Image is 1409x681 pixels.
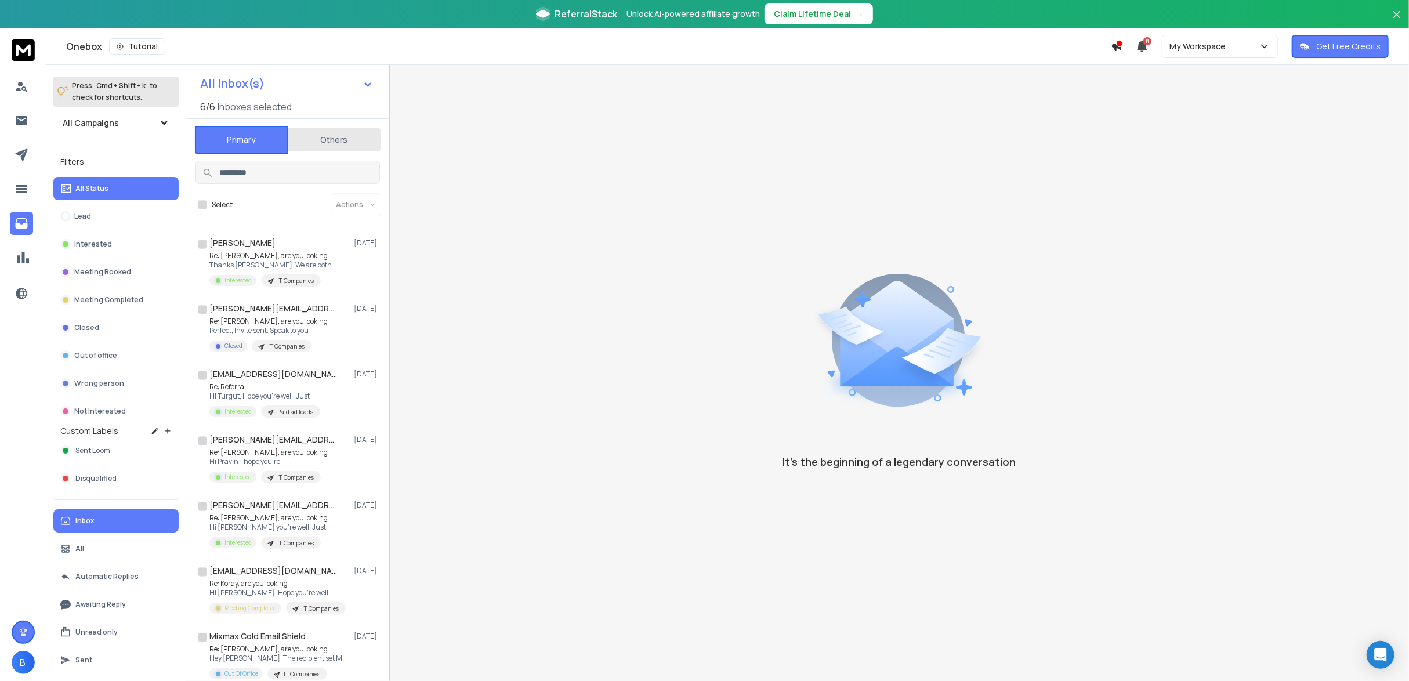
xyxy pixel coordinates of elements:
button: Automatic Replies [53,565,179,588]
h1: [PERSON_NAME][EMAIL_ADDRESS] [209,434,337,445]
button: Not Interested [53,400,179,423]
p: Re: [PERSON_NAME], are you looking [209,317,328,326]
h1: [EMAIL_ADDRESS][DOMAIN_NAME] [209,565,337,577]
button: Inbox [53,509,179,533]
h3: Filters [53,154,179,170]
p: Re: [PERSON_NAME], are you looking [209,448,328,457]
button: Awaiting Reply [53,593,179,616]
button: All Campaigns [53,111,179,135]
button: Meeting Booked [53,260,179,284]
p: IT Companies [277,539,314,548]
button: Out of office [53,344,179,367]
p: [DATE] [354,304,380,313]
label: Select [212,200,233,209]
p: Re: [PERSON_NAME], are you looking [209,644,349,654]
p: [DATE] [354,501,380,510]
button: All Inbox(s) [191,72,382,95]
p: IT Companies [277,473,314,482]
button: Primary [195,126,288,154]
button: Wrong person [53,372,179,395]
p: [DATE] [354,566,380,575]
p: Press to check for shortcuts. [72,80,157,103]
span: Sent Loom [75,446,110,455]
button: Claim Lifetime Deal→ [765,3,873,24]
p: Unread only [75,628,118,637]
h3: Inboxes selected [218,100,292,114]
span: 6 / 6 [200,100,215,114]
div: Onebox [66,38,1111,55]
p: Not Interested [74,407,126,416]
p: [DATE] [354,370,380,379]
p: Interested [74,240,112,249]
span: → [856,8,864,20]
button: Interested [53,233,179,256]
button: B [12,651,35,674]
p: IT Companies [284,670,320,679]
button: Disqualified [53,467,179,490]
button: Meeting Completed [53,288,179,311]
button: Get Free Credits [1292,35,1389,58]
p: All [75,544,84,553]
p: Meeting Completed [74,295,143,305]
p: Lead [74,212,91,221]
button: All [53,537,179,560]
h1: [EMAIL_ADDRESS][DOMAIN_NAME] [209,368,337,380]
p: Out of office [74,351,117,360]
p: Hi Turgut, Hope you're well. Just [209,392,320,401]
span: 11 [1143,37,1151,45]
p: Closed [74,323,99,332]
p: Meeting Completed [224,604,277,613]
h1: All Inbox(s) [200,78,265,89]
p: IT Companies [302,604,339,613]
h1: [PERSON_NAME] [209,237,276,249]
p: Automatic Replies [75,572,139,581]
button: Lead [53,205,179,228]
p: [DATE] [354,632,380,641]
h1: [PERSON_NAME][EMAIL_ADDRESS][DOMAIN_NAME] [209,499,337,511]
p: Re: [PERSON_NAME], are you looking [209,513,328,523]
p: IT Companies [268,342,305,351]
button: Tutorial [109,38,165,55]
p: Perfect, Invite sent. Speak to you [209,326,328,335]
p: Hi [PERSON_NAME] you're well. Just [209,523,328,532]
p: Re: Referral [209,382,320,392]
button: Sent [53,649,179,672]
p: Interested [224,538,252,547]
p: [DATE] [354,435,380,444]
span: Cmd + Shift + k [95,79,147,92]
p: Paid ad leads [277,408,313,416]
span: ReferralStack [555,7,617,21]
p: Awaiting Reply [75,600,126,609]
button: Others [288,127,381,153]
button: Close banner [1389,7,1404,35]
h1: All Campaigns [63,117,119,129]
h1: [PERSON_NAME][EMAIL_ADDRESS][DOMAIN_NAME] [209,303,337,314]
p: Closed [224,342,242,350]
div: Open Intercom Messenger [1367,641,1394,669]
button: Sent Loom [53,439,179,462]
p: Re: [PERSON_NAME], are you looking [209,251,332,260]
p: Hi Pravin - hope you're [209,457,328,466]
p: Hey [PERSON_NAME], The recipient set Mixmax [209,654,349,663]
h3: Custom Labels [60,425,118,437]
p: It’s the beginning of a legendary conversation [783,454,1016,470]
p: IT Companies [277,277,314,285]
p: Re: Koray, are you looking [209,579,346,588]
p: My Workspace [1169,41,1230,52]
p: Out Of Office [224,669,258,678]
button: All Status [53,177,179,200]
p: Hi [PERSON_NAME], Hope you're well. I [209,588,346,597]
span: Disqualified [75,474,117,483]
p: Meeting Booked [74,267,131,277]
button: Unread only [53,621,179,644]
h1: Mixmax Cold Email Shield [209,631,306,642]
button: Closed [53,316,179,339]
p: Sent [75,655,92,665]
p: Interested [224,407,252,416]
p: Wrong person [74,379,124,388]
p: Get Free Credits [1316,41,1381,52]
p: Thanks [PERSON_NAME]. We are both [209,260,332,270]
p: Unlock AI-powered affiliate growth [626,8,760,20]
